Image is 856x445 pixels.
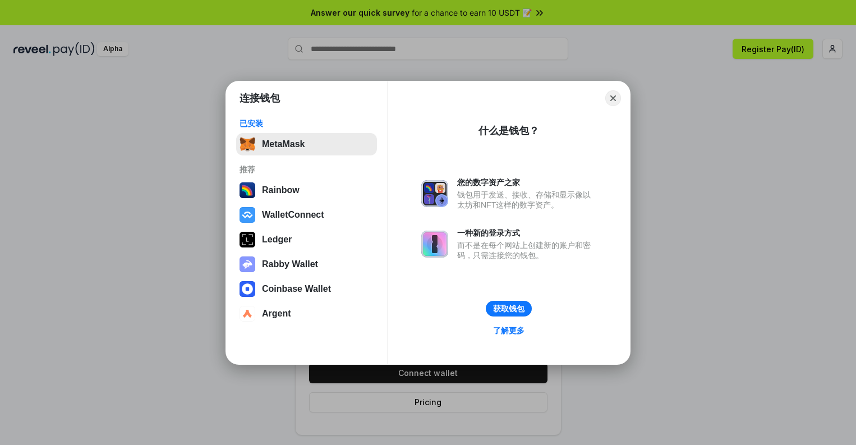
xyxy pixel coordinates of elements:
div: Rainbow [262,185,300,195]
div: Ledger [262,235,292,245]
div: 了解更多 [493,325,524,336]
button: 获取钱包 [486,301,532,316]
button: Close [605,90,621,106]
img: svg+xml,%3Csvg%20width%3D%2228%22%20height%3D%2228%22%20viewBox%3D%220%200%2028%2028%22%20fill%3D... [240,281,255,297]
div: Argent [262,309,291,319]
img: svg+xml,%3Csvg%20xmlns%3D%22http%3A%2F%2Fwww.w3.org%2F2000%2Fsvg%22%20fill%3D%22none%22%20viewBox... [421,231,448,258]
div: 什么是钱包？ [478,124,539,137]
button: Coinbase Wallet [236,278,377,300]
button: Rabby Wallet [236,253,377,276]
img: svg+xml,%3Csvg%20xmlns%3D%22http%3A%2F%2Fwww.w3.org%2F2000%2Fsvg%22%20width%3D%2228%22%20height%3... [240,232,255,247]
div: Coinbase Wallet [262,284,331,294]
img: svg+xml,%3Csvg%20width%3D%22120%22%20height%3D%22120%22%20viewBox%3D%220%200%20120%20120%22%20fil... [240,182,255,198]
div: 钱包用于发送、接收、存储和显示像以太坊和NFT这样的数字资产。 [457,190,596,210]
div: 已安装 [240,118,374,129]
button: MetaMask [236,133,377,155]
div: 您的数字资产之家 [457,177,596,187]
img: svg+xml,%3Csvg%20xmlns%3D%22http%3A%2F%2Fwww.w3.org%2F2000%2Fsvg%22%20fill%3D%22none%22%20viewBox... [421,180,448,207]
h1: 连接钱包 [240,91,280,105]
div: MetaMask [262,139,305,149]
img: svg+xml,%3Csvg%20fill%3D%22none%22%20height%3D%2233%22%20viewBox%3D%220%200%2035%2033%22%20width%... [240,136,255,152]
div: 推荐 [240,164,374,175]
div: 一种新的登录方式 [457,228,596,238]
div: 而不是在每个网站上创建新的账户和密码，只需连接您的钱包。 [457,240,596,260]
div: 获取钱包 [493,304,524,314]
a: 了解更多 [486,323,531,338]
div: WalletConnect [262,210,324,220]
button: Ledger [236,228,377,251]
img: svg+xml,%3Csvg%20xmlns%3D%22http%3A%2F%2Fwww.w3.org%2F2000%2Fsvg%22%20fill%3D%22none%22%20viewBox... [240,256,255,272]
img: svg+xml,%3Csvg%20width%3D%2228%22%20height%3D%2228%22%20viewBox%3D%220%200%2028%2028%22%20fill%3D... [240,306,255,322]
img: svg+xml,%3Csvg%20width%3D%2228%22%20height%3D%2228%22%20viewBox%3D%220%200%2028%2028%22%20fill%3D... [240,207,255,223]
button: Rainbow [236,179,377,201]
button: WalletConnect [236,204,377,226]
button: Argent [236,302,377,325]
div: Rabby Wallet [262,259,318,269]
